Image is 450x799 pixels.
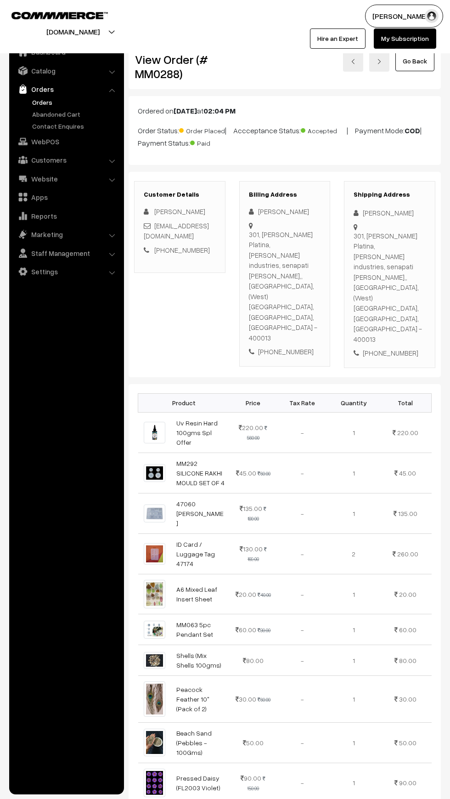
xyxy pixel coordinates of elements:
a: Staff Management [11,245,121,261]
a: My Subscription [374,28,436,49]
img: 1000778347.jpg [144,422,165,443]
img: right-arrow.png [377,59,382,64]
th: Product [138,393,230,412]
span: 1 [353,657,355,664]
span: 1 [353,429,355,436]
button: [PERSON_NAME]… [365,5,443,28]
th: Total [379,393,431,412]
img: user [425,9,439,23]
a: Peacock Feather 10" (Pack of 2) [176,686,209,713]
td: - [276,574,328,614]
span: 1 [353,779,355,787]
img: 1000312933.jpg [144,621,165,639]
span: 20.00 [236,590,256,598]
div: [PERSON_NAME] [249,206,321,217]
span: 60.00 [399,626,416,634]
a: 47060 [PERSON_NAME] [176,500,224,527]
p: Order Status: | Accceptance Status: | Payment Mode: | Payment Status: [138,124,432,148]
span: 30.00 [399,695,416,703]
b: COD [405,126,420,135]
a: Beach Sand (Pebbles - 100Gms) [176,729,212,756]
a: Orders [30,97,121,107]
strike: 150.00 [247,776,265,791]
a: Customers [11,152,121,168]
a: Abandoned Cart [30,109,121,119]
strike: 60.00 [258,697,270,703]
a: WebPOS [11,133,121,150]
span: 220.00 [397,429,418,436]
span: 1 [353,695,355,703]
img: PebbleS.jpeg [144,729,165,756]
span: [PERSON_NAME] [154,207,205,215]
a: Contact Enquires [30,121,121,131]
td: - [276,453,328,493]
span: 45.00 [399,469,416,477]
a: Go Back [395,51,434,71]
div: 301, [PERSON_NAME] Platina, [PERSON_NAME] industries, senapati [PERSON_NAME],, [GEOGRAPHIC_DATA],... [249,229,321,343]
span: Paid [190,136,236,148]
button: [DOMAIN_NAME] [14,20,132,43]
td: - [276,493,328,533]
a: Catalog [11,62,121,79]
span: 50.00 [399,739,416,747]
span: 1 [353,739,355,747]
span: 2 [352,550,355,558]
span: 260.00 [397,550,418,558]
h3: Shipping Address [354,191,426,198]
div: [PHONE_NUMBER] [249,346,321,357]
strike: 60.00 [258,470,270,476]
a: ID Card / Luggage Tag 47174 [176,540,215,567]
span: 50.00 [243,739,264,747]
a: MM292 SILICONE RAKHI MOULD SET OF 4 [176,459,225,487]
a: Website [11,170,121,187]
td: - [276,645,328,676]
h2: View Order (# MM0288) [135,52,225,81]
span: 1 [353,590,355,598]
h3: Customer Details [144,191,216,198]
span: 135.00 [398,510,417,517]
span: Accepted [301,124,347,136]
a: Apps [11,189,121,205]
img: 1000485198.jpg [144,543,165,565]
td: - [276,614,328,645]
a: Marketing [11,226,121,243]
td: - [276,722,328,763]
p: Ordered on at [138,105,432,116]
a: Pressed Daisy (FL2003 Violet) [176,774,220,792]
td: - [276,676,328,722]
img: FL2003 Violet Pressed Daisy Dry Flower.png [144,769,165,797]
a: Orders [11,81,121,97]
img: COMMMERCE [11,12,108,19]
a: [PHONE_NUMBER] [154,246,210,254]
span: 1 [353,510,355,517]
span: 1 [353,469,355,477]
img: 47060.png [144,504,165,522]
b: 02:04 PM [203,106,236,115]
span: 1 [353,626,355,634]
td: - [276,412,328,453]
th: Tax Rate [276,393,328,412]
img: WhatsApp Image 2025-03-06 at 10.47.47 AM.jpeg [144,580,165,609]
th: Quantity [328,393,379,412]
span: 90.00 [399,779,416,787]
span: Order Placed [179,124,225,136]
a: COMMMERCE [11,9,92,20]
img: 1000348511.jpg [144,681,165,716]
div: 301, [PERSON_NAME] Platina, [PERSON_NAME] industries, senapati [PERSON_NAME],, [GEOGRAPHIC_DATA],... [354,231,426,345]
td: - [276,533,328,574]
a: A6 Mixed Leaf Insert Sheet [176,585,217,603]
span: 220.00 [239,424,263,431]
a: [EMAIL_ADDRESS][DOMAIN_NAME] [144,221,209,240]
span: 80.00 [243,657,264,664]
span: 20.00 [399,590,416,598]
a: Settings [11,263,121,280]
div: [PERSON_NAME] [354,208,426,218]
a: Uv Resin Hard 100gms Spl Offer [176,419,218,446]
b: [DATE] [174,106,197,115]
span: 60.00 [236,626,256,634]
img: left-arrow.png [350,59,356,64]
a: MM063 5pc Pendant Set [176,621,213,638]
strike: 40.00 [258,592,271,598]
img: Shells.jpeg [144,652,165,669]
img: jhn0y2bq.png [144,464,165,482]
